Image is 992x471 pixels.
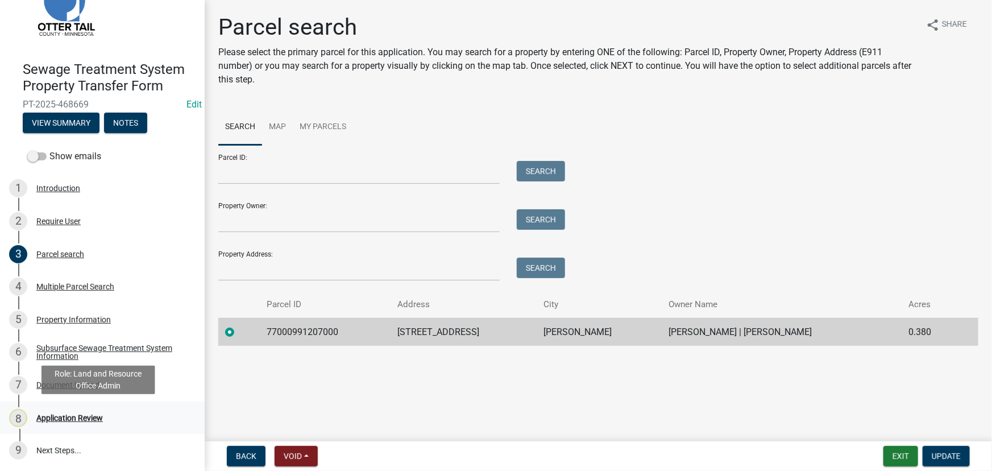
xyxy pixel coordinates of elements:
[9,376,27,394] div: 7
[293,109,353,146] a: My Parcels
[236,452,256,461] span: Back
[36,184,80,192] div: Introduction
[932,452,961,461] span: Update
[36,316,111,324] div: Property Information
[186,99,202,110] a: Edit
[23,61,196,94] h4: Sewage Treatment System Property Transfer Form
[36,217,81,225] div: Require User
[662,318,902,346] td: [PERSON_NAME] | [PERSON_NAME]
[275,446,318,466] button: Void
[104,113,147,133] button: Notes
[9,343,27,361] div: 6
[23,119,99,128] wm-modal-confirm: Summary
[36,414,103,422] div: Application Review
[284,452,302,461] span: Void
[517,209,565,230] button: Search
[9,245,27,263] div: 3
[186,99,202,110] wm-modal-confirm: Edit Application Number
[9,311,27,329] div: 5
[9,179,27,197] div: 1
[260,291,390,318] th: Parcel ID
[218,109,262,146] a: Search
[537,291,662,318] th: City
[227,446,265,466] button: Back
[218,14,917,41] h1: Parcel search
[260,318,390,346] td: 77000991207000
[902,318,957,346] td: 0.380
[517,161,565,181] button: Search
[9,441,27,460] div: 9
[41,366,155,394] div: Role: Land and Resource Office Admin
[902,291,957,318] th: Acres
[391,318,537,346] td: [STREET_ADDRESS]
[917,14,976,36] button: shareShare
[218,46,917,86] p: Please select the primary parcel for this application. You may search for a property by entering ...
[883,446,918,466] button: Exit
[9,409,27,427] div: 8
[942,18,967,32] span: Share
[36,344,186,360] div: Subsurface Sewage Treatment System Information
[262,109,293,146] a: Map
[662,291,902,318] th: Owner Name
[537,318,662,346] td: [PERSON_NAME]
[923,446,970,466] button: Update
[517,258,565,278] button: Search
[9,212,27,230] div: 2
[36,283,114,291] div: Multiple Parcel Search
[36,250,84,258] div: Parcel search
[23,99,182,110] span: PT-2025-468669
[104,119,147,128] wm-modal-confirm: Notes
[9,278,27,296] div: 4
[36,381,99,389] div: Document Upload
[23,113,99,133] button: View Summary
[391,291,537,318] th: Address
[27,150,101,163] label: Show emails
[926,18,940,32] i: share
